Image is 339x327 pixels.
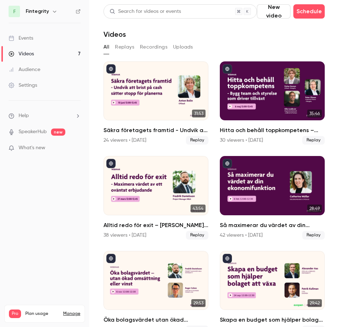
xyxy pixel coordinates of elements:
[11,44,96,64] b: Alltid redo för exit – [PERSON_NAME] värdet av ett oväntat erbjudande
[103,61,208,145] li: Säkra företagets framtid - Undvik att brist på cash sätter stopp för planerna
[11,177,111,198] div: You can send them back to
[220,61,325,145] li: Hitta och behåll toppkompetens – Bygg team och styrelse som driver tillväxt
[220,232,263,239] div: 42 viewers • [DATE]
[9,112,81,120] li: help-dropdown-opener
[5,3,18,16] button: go back
[26,145,137,167] div: Thank you! How can I send them back to you? Do you have an email?
[20,4,32,15] img: Profile image for Salim
[302,231,325,240] span: Replay
[223,64,232,74] button: published
[11,185,103,197] a: [PERSON_NAME][EMAIL_ADDRESS][DOMAIN_NAME]
[191,205,206,212] span: 43:54
[186,231,208,240] span: Replay
[307,205,322,212] span: 28:49
[34,234,40,240] button: Upload attachment
[257,4,290,19] button: New video
[19,144,45,152] span: What's new
[220,156,325,239] li: Så maximerar du värdet av din ekonomifunktion
[11,204,72,208] div: [PERSON_NAME] • 14m ago
[140,41,167,53] button: Recordings
[103,137,146,144] div: 24 viewers • [DATE]
[11,65,67,71] a: [URL][DOMAIN_NAME]
[11,97,67,102] a: [URL][DOMAIN_NAME]
[11,234,17,240] button: Emoji picker
[192,110,206,117] span: 31:53
[6,219,137,231] textarea: Message…
[6,216,137,247] div: user says…
[173,41,193,53] button: Uploads
[26,216,137,238] div: Great! Won't have the time to do it [DATE], but will get back to you shortly
[26,8,49,15] h6: Fintegrity
[11,26,111,40] div: Actually here are the URLs to download them:
[6,22,117,139] div: Actually here are the URLs to download them:Alltid redo för exit – [PERSON_NAME] värdet av ett ov...
[9,50,34,57] div: Videos
[223,159,232,168] button: published
[103,41,109,53] button: All
[106,159,116,168] button: published
[186,136,208,145] span: Replay
[63,311,80,317] a: Manage
[11,76,110,95] b: Hitta och behåll toppkompetens – Bygg team och styrelse som driver tillväxt
[112,3,125,16] button: Home
[293,4,325,19] button: Schedule
[220,221,325,230] h2: Så maximerar du värdet av din ekonomifunktion
[106,64,116,74] button: published
[6,173,117,203] div: You can send them back to[PERSON_NAME][EMAIL_ADDRESS][DOMAIN_NAME][PERSON_NAME] • 14m ago
[191,299,206,307] span: 29:53
[6,173,137,216] div: Salim says…
[25,311,59,317] span: Plan usage
[122,231,134,242] button: Send a message…
[106,254,116,263] button: published
[6,145,137,173] div: user says…
[115,41,134,53] button: Replays
[302,136,325,145] span: Replay
[19,112,29,120] span: Help
[308,299,322,307] span: 29:42
[35,9,86,16] p: Active in the last 15m
[220,126,325,135] h2: Hitta och behåll toppkompetens – Bygg team och styrelse som driver tillväxt
[11,107,106,127] b: Säkra företagets framtid - Undvik att brist på cash sätter stopp för planerna
[220,61,325,145] a: 35:46Hitta och behåll toppkompetens – Bygg team och styrelse som driver tillväxt30 viewers • [DAT...
[11,128,67,134] a: [URL][DOMAIN_NAME]
[6,22,137,145] div: Salim says…
[103,221,208,230] h2: Alltid redo för exit – [PERSON_NAME] värdet av ett oväntat erbjudande
[103,316,208,324] h2: Öka bolagsvärdet utan ökad omsättning eller vinst
[110,8,181,15] div: Search for videos or events
[307,110,322,117] span: 35:46
[103,30,126,39] h1: Videos
[103,126,208,135] h2: Säkra företagets framtid - Undvik att brist på cash sätter stopp för planerna
[103,156,208,239] a: 43:54Alltid redo för exit – [PERSON_NAME] värdet av ett oväntat erbjudande38 viewers • [DATE]Replay
[19,128,47,136] a: SpeakerHub
[103,232,146,239] div: 38 viewers • [DATE]
[51,129,65,136] span: new
[103,4,325,323] section: Videos
[22,234,28,240] button: Gif picker
[220,316,325,324] h2: Skapa en budget som hjälper bolaget att växa
[13,8,16,15] span: F
[220,156,325,239] a: 28:49Så maximerar du värdet av din ekonomifunktion42 viewers • [DATE]Replay
[223,254,232,263] button: published
[220,137,263,144] div: 30 viewers • [DATE]
[103,61,208,145] a: 31:53Säkra företagets framtid - Undvik att brist på cash sätter stopp för planerna24 viewers • [D...
[9,35,33,42] div: Events
[103,156,208,239] li: Alltid redo för exit – Maximera värdet av ett oväntat erbjudande
[9,310,21,318] span: Pro
[35,4,81,9] h1: [PERSON_NAME]
[45,234,51,240] button: Start recording
[125,3,138,16] div: Close
[9,82,37,89] div: Settings
[9,66,40,73] div: Audience
[31,149,131,163] div: Thank you! How can I send them back to you? Do you have an email?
